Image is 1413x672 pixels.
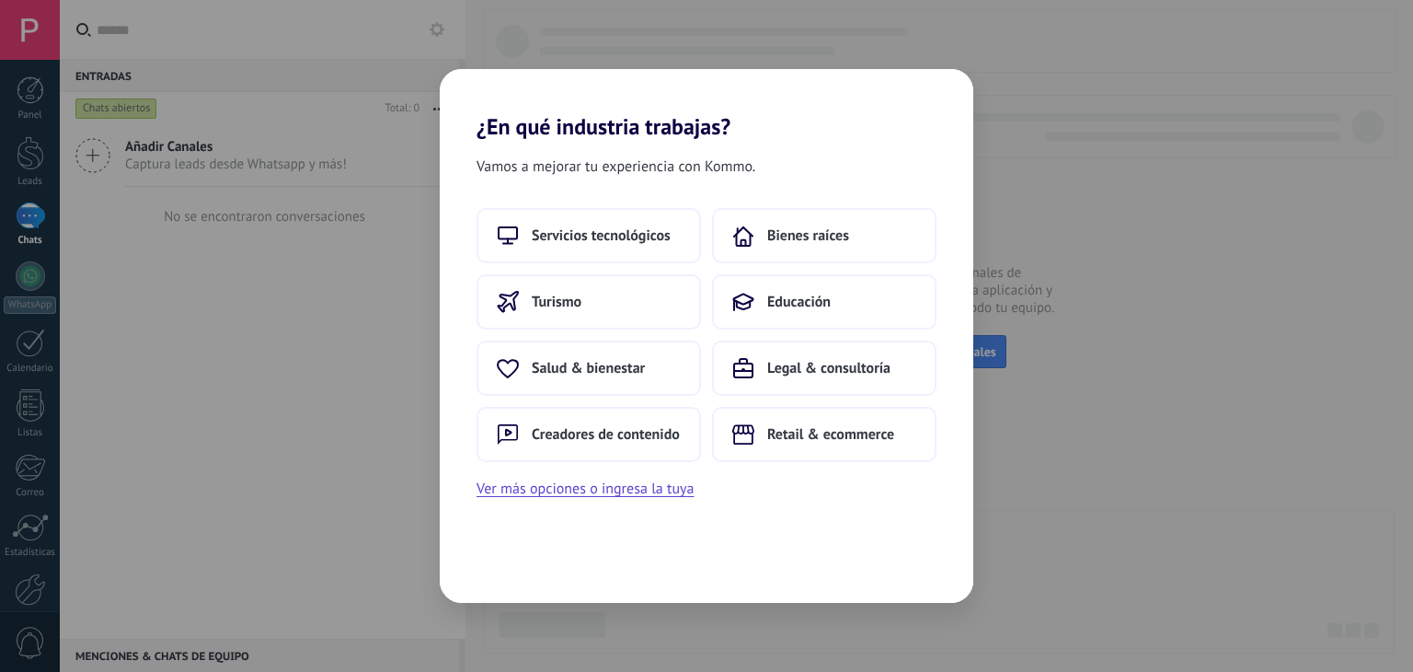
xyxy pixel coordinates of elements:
span: Salud & bienestar [532,359,645,377]
button: Turismo [477,274,701,330]
button: Retail & ecommerce [712,407,936,462]
button: Servicios tecnológicos [477,208,701,263]
button: Creadores de contenido [477,407,701,462]
span: Vamos a mejorar tu experiencia con Kommo. [477,155,755,179]
button: Educación [712,274,936,330]
h2: ¿En qué industria trabajas? [440,69,973,140]
span: Educación [767,293,831,311]
span: Legal & consultoría [767,359,890,377]
button: Bienes raíces [712,208,936,263]
span: Turismo [532,293,581,311]
span: Creadores de contenido [532,425,680,444]
button: Legal & consultoría [712,341,936,396]
span: Retail & ecommerce [767,425,894,444]
button: Salud & bienestar [477,341,701,396]
button: Ver más opciones o ingresa la tuya [477,477,694,501]
span: Bienes raíces [767,226,849,245]
span: Servicios tecnológicos [532,226,671,245]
